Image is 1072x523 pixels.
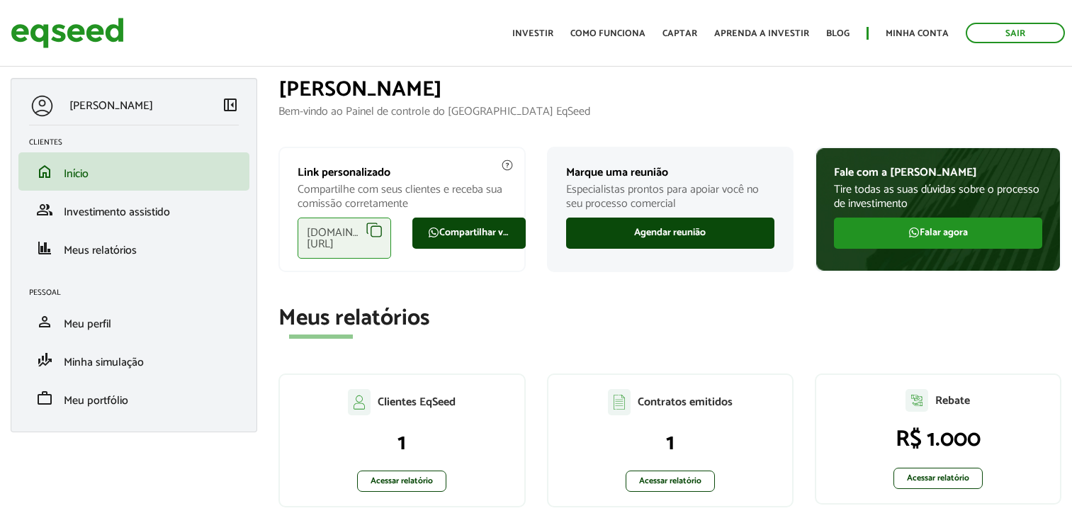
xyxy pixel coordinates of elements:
span: person [36,313,53,330]
img: EqSeed [11,14,124,52]
div: [DOMAIN_NAME][URL] [298,218,391,259]
h1: [PERSON_NAME] [278,78,1061,101]
p: Link personalizado [298,166,506,179]
p: 1 [563,429,778,456]
p: R$ 1.000 [830,426,1046,453]
span: Minha simulação [64,353,144,372]
a: Blog [826,29,850,38]
p: Bem-vindo ao Painel de controle do [GEOGRAPHIC_DATA] EqSeed [278,105,1061,118]
span: Início [64,164,89,184]
li: Início [18,152,249,191]
li: Meu portfólio [18,379,249,417]
p: 1 [294,429,509,456]
span: Meu perfil [64,315,111,334]
a: Aprenda a investir [714,29,809,38]
li: Meu perfil [18,303,249,341]
span: Investimento assistido [64,203,170,222]
p: [PERSON_NAME] [69,99,153,113]
p: Compartilhe com seus clientes e receba sua comissão corretamente [298,183,506,210]
a: Compartilhar via WhatsApp [412,218,526,249]
h2: Meus relatórios [278,306,1061,331]
p: Tire todas as suas dúvidas sobre o processo de investimento [834,183,1042,210]
p: Contratos emitidos [638,395,733,409]
a: Investir [512,29,553,38]
a: Falar agora [834,218,1042,249]
span: left_panel_close [222,96,239,113]
h2: Pessoal [29,288,249,297]
span: group [36,201,53,218]
span: finance_mode [36,352,53,369]
a: Sair [966,23,1065,43]
li: Investimento assistido [18,191,249,229]
span: finance [36,240,53,257]
a: groupInvestimento assistido [29,201,239,218]
a: Acessar relatório [893,468,983,489]
span: Meu portfólio [64,391,128,410]
span: Meus relatórios [64,241,137,260]
p: Especialistas prontos para apoiar você no seu processo comercial [566,183,774,210]
a: Captar [662,29,697,38]
img: agent-clientes.svg [348,389,371,415]
a: homeInício [29,163,239,180]
a: Acessar relatório [626,471,715,492]
a: financeMeus relatórios [29,240,239,257]
li: Minha simulação [18,341,249,379]
img: FaWhatsapp.svg [428,227,439,238]
span: home [36,163,53,180]
a: personMeu perfil [29,313,239,330]
span: work [36,390,53,407]
img: agent-meulink-info2.svg [501,159,514,171]
a: Como funciona [570,29,645,38]
li: Meus relatórios [18,229,249,267]
a: Acessar relatório [357,471,446,492]
img: FaWhatsapp.svg [908,227,920,238]
p: Clientes EqSeed [378,395,456,409]
a: Agendar reunião [566,218,774,249]
img: agent-contratos.svg [608,389,631,415]
h2: Clientes [29,138,249,147]
img: agent-relatorio.svg [905,389,928,412]
a: Colapsar menu [222,96,239,116]
a: workMeu portfólio [29,390,239,407]
p: Fale com a [PERSON_NAME] [834,166,1042,179]
a: finance_modeMinha simulação [29,352,239,369]
p: Marque uma reunião [566,166,774,179]
a: Minha conta [886,29,949,38]
p: Rebate [935,394,970,407]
